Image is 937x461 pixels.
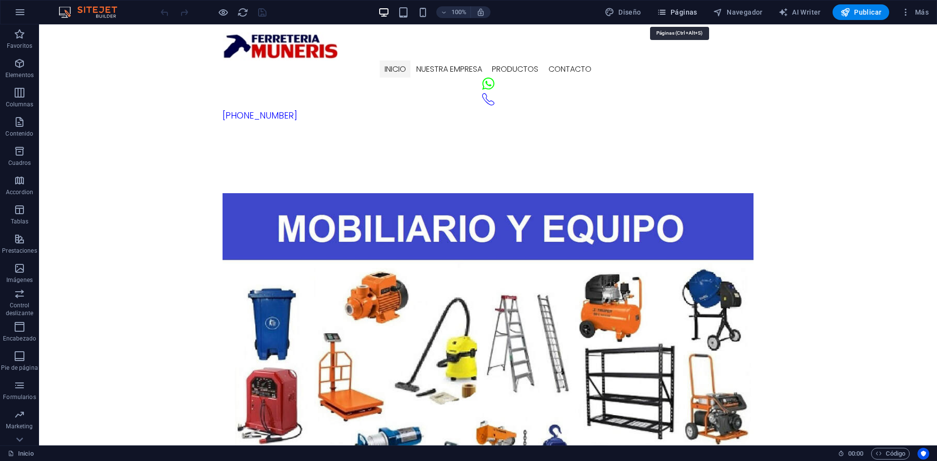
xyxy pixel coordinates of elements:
div: Diseño (Ctrl+Alt+Y) [601,4,645,20]
span: 00 00 [848,448,863,460]
button: Diseño [601,4,645,20]
p: Encabezado [3,335,36,342]
p: Favoritos [7,42,32,50]
span: Más [901,7,929,17]
span: Publicar [840,7,882,17]
h6: Tiempo de la sesión [838,448,864,460]
span: : [855,450,856,457]
img: Editor Logo [56,6,129,18]
button: Publicar [833,4,890,20]
span: AI Writer [778,7,821,17]
p: Contenido [5,130,33,138]
button: Usercentrics [917,448,929,460]
button: AI Writer [774,4,825,20]
a: Haz clic para cancelar la selección y doble clic para abrir páginas [8,448,34,460]
span: Páginas [657,7,697,17]
span: Código [876,448,905,460]
i: Volver a cargar página [237,7,248,18]
p: Prestaciones [2,247,37,255]
button: Páginas [653,4,701,20]
button: Código [871,448,910,460]
span: Diseño [605,7,641,17]
button: 100% [436,6,471,18]
p: Imágenes [6,276,33,284]
span: Navegador [713,7,763,17]
p: Elementos [5,71,34,79]
button: Haz clic para salir del modo de previsualización y seguir editando [217,6,229,18]
h6: 100% [451,6,467,18]
p: Formularios [3,393,36,401]
button: reload [237,6,248,18]
i: Al redimensionar, ajustar el nivel de zoom automáticamente para ajustarse al dispositivo elegido. [476,8,485,17]
p: Cuadros [8,159,31,167]
p: Tablas [11,218,29,225]
p: Columnas [6,100,34,108]
button: Más [897,4,933,20]
p: Pie de página [1,364,38,372]
p: Marketing [6,422,33,430]
p: Accordion [6,188,33,196]
button: Navegador [709,4,767,20]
